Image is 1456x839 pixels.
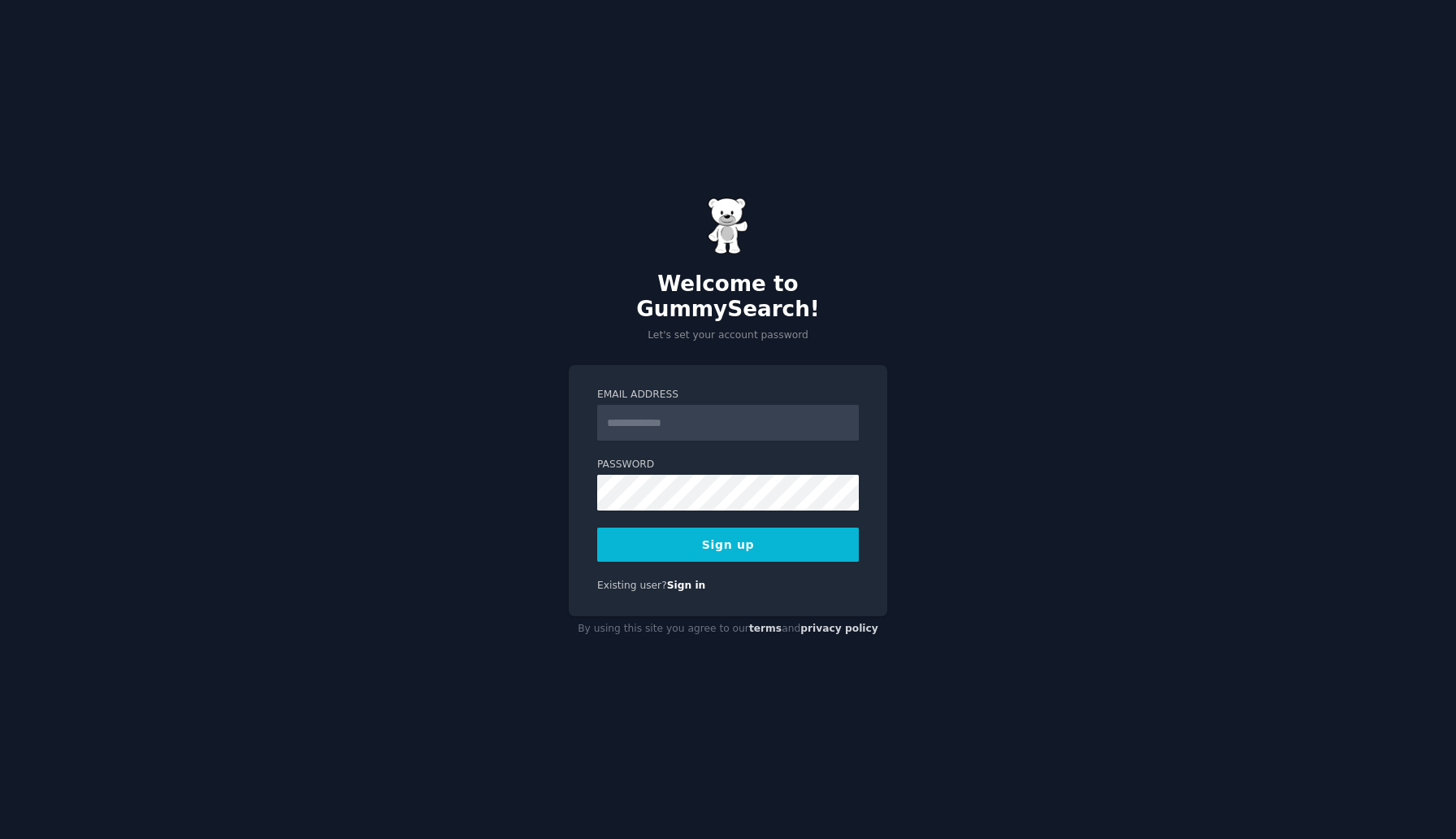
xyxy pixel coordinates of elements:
label: Password [597,458,859,472]
div: By using this site you agree to our and [569,616,887,642]
a: privacy policy [800,623,878,634]
h2: Welcome to GummySearch! [569,272,887,323]
span: Existing user? [597,580,667,591]
img: Gummy Bear [708,198,748,254]
p: Let's set your account password [569,328,887,343]
a: Sign in [667,580,706,591]
a: terms [749,623,782,634]
button: Sign up [597,528,859,562]
label: Email Address [597,388,859,402]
